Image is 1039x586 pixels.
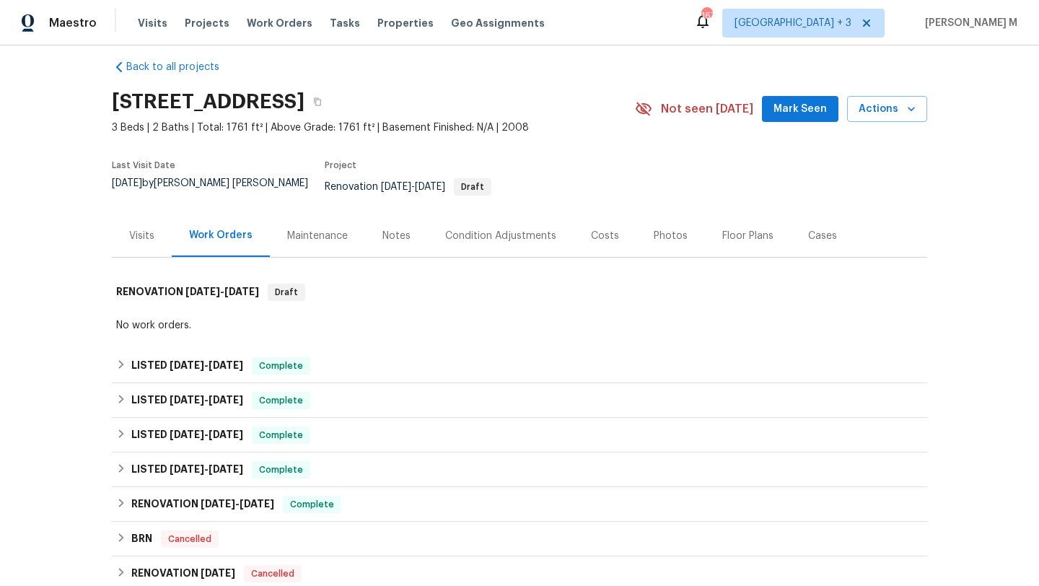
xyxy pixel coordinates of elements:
[722,229,773,243] div: Floor Plans
[201,499,235,509] span: [DATE]
[209,429,243,439] span: [DATE]
[325,161,356,170] span: Project
[170,395,204,405] span: [DATE]
[131,461,243,478] h6: LISTED
[381,182,411,192] span: [DATE]
[654,229,688,243] div: Photos
[701,9,711,23] div: 167
[112,95,304,109] h2: [STREET_ADDRESS]
[253,463,309,477] span: Complete
[49,16,97,30] span: Maestro
[304,89,330,115] button: Copy Address
[170,429,204,439] span: [DATE]
[773,100,827,118] span: Mark Seen
[735,16,851,30] span: [GEOGRAPHIC_DATA] + 3
[170,464,204,474] span: [DATE]
[377,16,434,30] span: Properties
[209,360,243,370] span: [DATE]
[112,178,325,206] div: by [PERSON_NAME] [PERSON_NAME]
[116,284,259,301] h6: RENOVATION
[129,229,154,243] div: Visits
[138,16,167,30] span: Visits
[201,568,235,578] span: [DATE]
[131,530,152,548] h6: BRN
[112,452,927,487] div: LISTED [DATE]-[DATE]Complete
[112,349,927,383] div: LISTED [DATE]-[DATE]Complete
[185,287,259,297] span: -
[162,532,217,546] span: Cancelled
[284,497,340,512] span: Complete
[112,60,250,74] a: Back to all projects
[131,392,243,409] h6: LISTED
[591,229,619,243] div: Costs
[170,429,243,439] span: -
[112,522,927,556] div: BRN Cancelled
[209,464,243,474] span: [DATE]
[253,393,309,408] span: Complete
[116,318,923,333] div: No work orders.
[112,178,142,188] span: [DATE]
[170,464,243,474] span: -
[112,121,635,135] span: 3 Beds | 2 Baths | Total: 1761 ft² | Above Grade: 1761 ft² | Basement Finished: N/A | 2008
[245,567,300,581] span: Cancelled
[209,395,243,405] span: [DATE]
[224,287,259,297] span: [DATE]
[112,418,927,452] div: LISTED [DATE]-[DATE]Complete
[112,161,175,170] span: Last Visit Date
[170,395,243,405] span: -
[287,229,348,243] div: Maintenance
[131,496,274,513] h6: RENOVATION
[112,269,927,315] div: RENOVATION [DATE]-[DATE]Draft
[253,359,309,373] span: Complete
[170,360,243,370] span: -
[247,16,312,30] span: Work Orders
[762,96,838,123] button: Mark Seen
[445,229,556,243] div: Condition Adjustments
[269,285,304,299] span: Draft
[451,16,545,30] span: Geo Assignments
[381,182,445,192] span: -
[415,182,445,192] span: [DATE]
[859,100,916,118] span: Actions
[240,499,274,509] span: [DATE]
[189,228,253,242] div: Work Orders
[185,16,229,30] span: Projects
[201,499,274,509] span: -
[808,229,837,243] div: Cases
[382,229,411,243] div: Notes
[131,427,243,444] h6: LISTED
[112,383,927,418] div: LISTED [DATE]-[DATE]Complete
[131,357,243,375] h6: LISTED
[112,487,927,522] div: RENOVATION [DATE]-[DATE]Complete
[455,183,490,191] span: Draft
[325,182,491,192] span: Renovation
[131,565,235,582] h6: RENOVATION
[253,428,309,442] span: Complete
[847,96,927,123] button: Actions
[170,360,204,370] span: [DATE]
[661,102,753,116] span: Not seen [DATE]
[330,18,360,28] span: Tasks
[919,16,1017,30] span: [PERSON_NAME] M
[185,287,220,297] span: [DATE]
